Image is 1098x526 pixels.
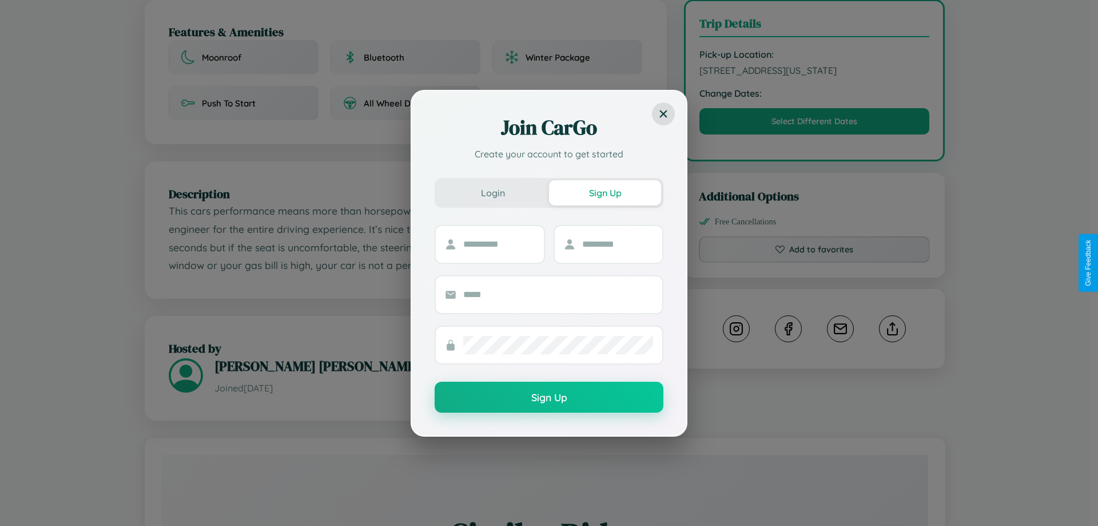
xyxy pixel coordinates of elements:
[1084,240,1092,286] div: Give Feedback
[435,147,663,161] p: Create your account to get started
[549,180,661,205] button: Sign Up
[437,180,549,205] button: Login
[435,382,663,413] button: Sign Up
[435,114,663,141] h2: Join CarGo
